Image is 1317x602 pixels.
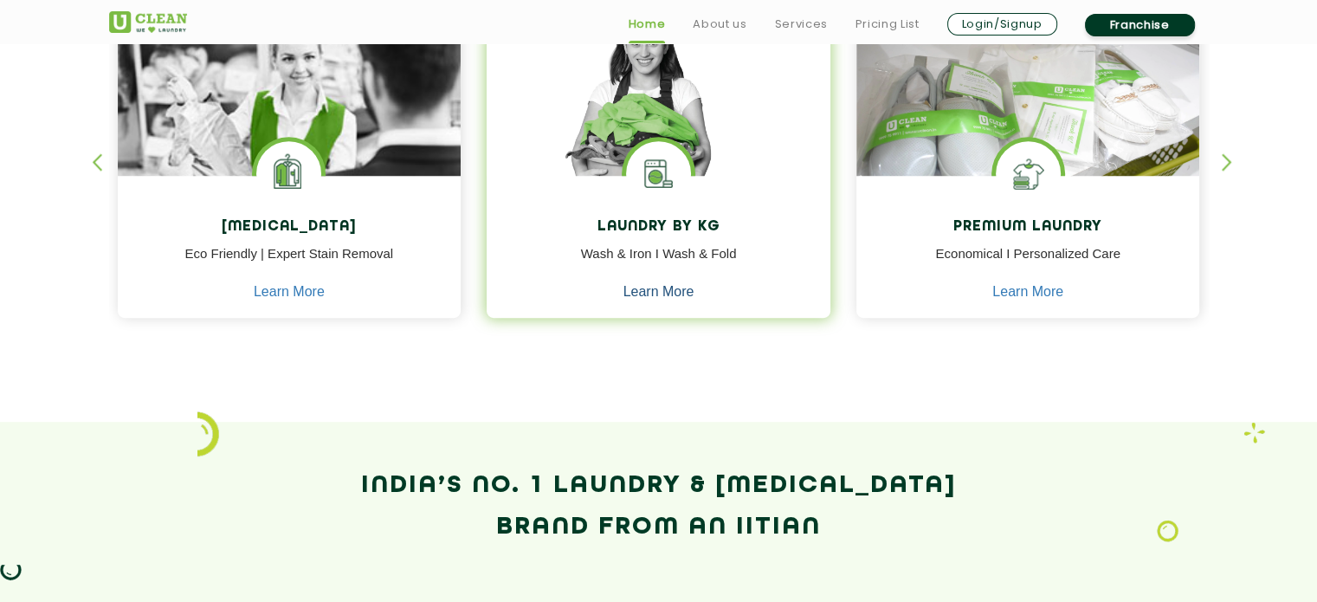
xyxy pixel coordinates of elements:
p: Economical I Personalized Care [869,244,1187,283]
img: laundry washing machine [626,141,691,206]
h2: India’s No. 1 Laundry & [MEDICAL_DATA] Brand from an IITian [109,465,1209,548]
a: Learn More [254,284,325,300]
a: Login/Signup [947,13,1057,36]
a: Learn More [992,284,1063,300]
a: Franchise [1085,14,1195,36]
h4: Laundry by Kg [500,219,817,236]
a: Pricing List [855,14,920,35]
a: About us [693,14,746,35]
img: UClean Laundry and Dry Cleaning [109,11,187,33]
h4: [MEDICAL_DATA] [131,219,449,236]
p: Wash & Iron I Wash & Fold [500,244,817,283]
h4: Premium Laundry [869,219,1187,236]
a: Home [629,14,666,35]
img: Laundry wash and iron [1243,422,1265,443]
a: Learn More [623,284,694,300]
img: icon_2.png [197,411,219,456]
img: Laundry [1157,520,1178,542]
a: Services [774,14,827,35]
img: Shoes Cleaning [996,141,1061,206]
img: Laundry Services near me [256,141,321,206]
p: Eco Friendly | Expert Stain Removal [131,244,449,283]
